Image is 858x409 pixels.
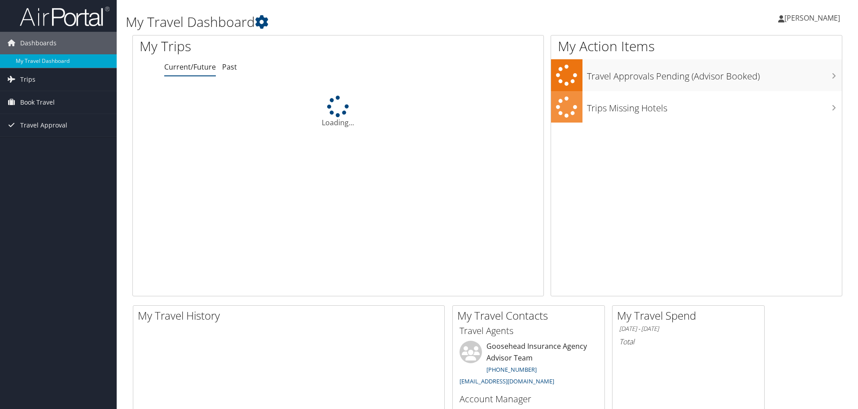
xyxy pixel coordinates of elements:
[138,308,444,323] h2: My Travel History
[126,13,608,31] h1: My Travel Dashboard
[617,308,764,323] h2: My Travel Spend
[133,96,543,128] div: Loading...
[619,325,757,333] h6: [DATE] - [DATE]
[20,114,67,136] span: Travel Approval
[551,59,842,91] a: Travel Approvals Pending (Advisor Booked)
[551,37,842,56] h1: My Action Items
[455,341,602,389] li: Goosehead Insurance Agency Advisor Team
[587,66,842,83] h3: Travel Approvals Pending (Advisor Booked)
[551,91,842,123] a: Trips Missing Hotels
[20,68,35,91] span: Trips
[784,13,840,23] span: [PERSON_NAME]
[778,4,849,31] a: [PERSON_NAME]
[457,308,604,323] h2: My Travel Contacts
[140,37,366,56] h1: My Trips
[619,337,757,347] h6: Total
[460,325,598,337] h3: Travel Agents
[164,62,216,72] a: Current/Future
[486,365,537,374] a: [PHONE_NUMBER]
[222,62,237,72] a: Past
[20,91,55,114] span: Book Travel
[20,6,109,27] img: airportal-logo.png
[587,97,842,114] h3: Trips Missing Hotels
[460,377,554,385] a: [EMAIL_ADDRESS][DOMAIN_NAME]
[20,32,57,54] span: Dashboards
[460,393,598,405] h3: Account Manager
